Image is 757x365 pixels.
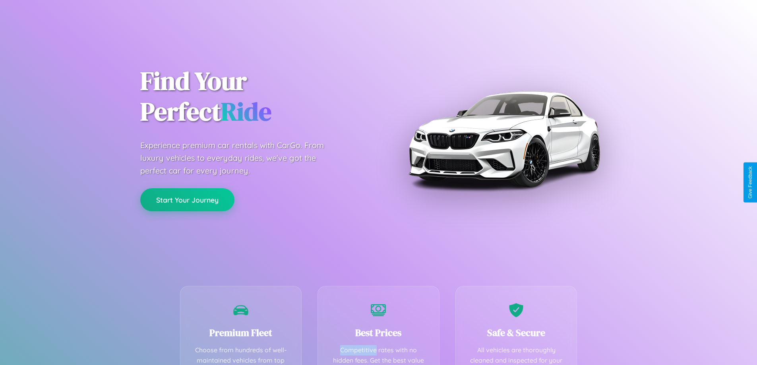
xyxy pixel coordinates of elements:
h3: Safe & Secure [468,326,565,339]
button: Start Your Journey [140,188,234,211]
p: Experience premium car rentals with CarGo. From luxury vehicles to everyday rides, we've got the ... [140,139,339,177]
img: Premium BMW car rental vehicle [405,40,603,238]
h3: Best Prices [330,326,427,339]
h3: Premium Fleet [192,326,290,339]
div: Give Feedback [747,166,753,199]
span: Ride [221,94,271,129]
h1: Find Your Perfect [140,66,367,127]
